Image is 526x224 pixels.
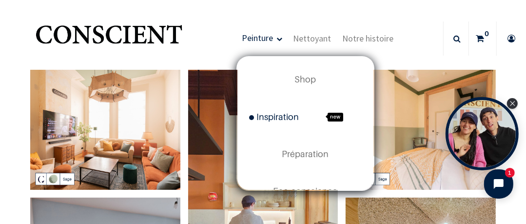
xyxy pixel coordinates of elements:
span: Préparation [282,149,329,159]
a: Logo of Conscient [34,20,184,58]
span: Nettoyant [293,33,331,44]
span: Inspiration [249,112,299,122]
span: Notre histoire [342,33,393,44]
span: new [328,113,344,122]
a: 0 [469,21,496,56]
span: Shop [294,74,316,84]
div: Open Tolstoy widget [446,97,519,170]
iframe: Tidio Chat [476,161,522,207]
div: Open Tolstoy [446,97,519,170]
img: peinture vert sauge [30,70,180,190]
a: Peinture [236,21,288,56]
span: Peinture [242,32,273,43]
span: Eco-conscience [273,186,337,196]
div: Close Tolstoy widget [507,98,518,109]
sup: 0 [482,29,491,39]
div: Tolstoy bubble widget [446,97,519,170]
img: peinture vert sauge [346,70,496,190]
img: Conscient [34,20,184,58]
